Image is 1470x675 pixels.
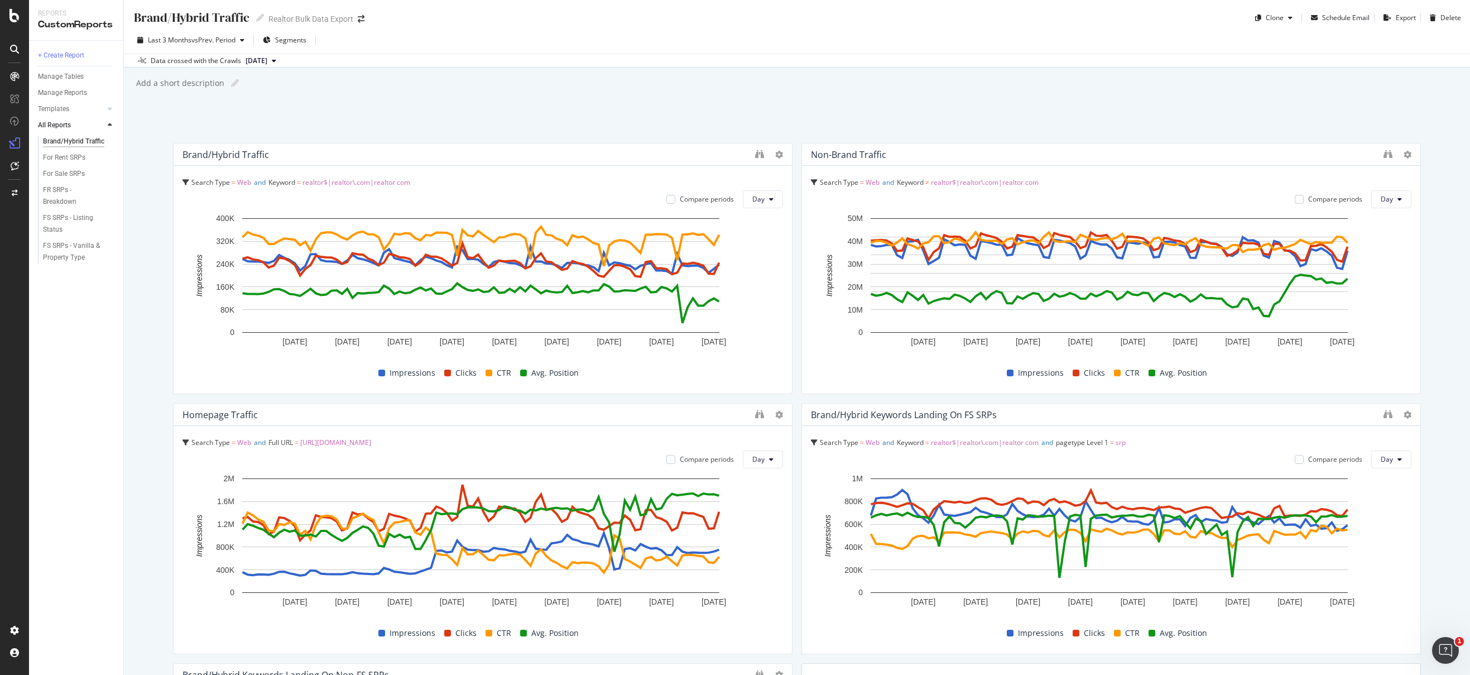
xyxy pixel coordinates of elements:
[390,626,435,640] span: Impressions
[531,366,579,380] span: Avg. Position
[455,366,477,380] span: Clicks
[844,497,863,506] text: 800K
[220,305,235,314] text: 80K
[133,9,249,26] div: Brand/Hybrid Traffic
[963,597,988,606] text: [DATE]
[246,56,267,66] span: 2025 Jan. 17th
[811,409,997,420] div: Brand/Hybrid keywords landing on FS SRPs
[1330,597,1354,606] text: [DATE]
[1173,597,1198,606] text: [DATE]
[1160,626,1207,640] span: Avg. Position
[931,178,1039,187] span: realtor$|realtor\.com|realtor com
[1068,597,1093,606] text: [DATE]
[702,337,726,346] text: [DATE]
[1016,337,1040,346] text: [DATE]
[811,213,1407,356] svg: A chart.
[1432,637,1459,664] iframe: Intercom live chat
[597,597,621,606] text: [DATE]
[1225,597,1250,606] text: [DATE]
[1381,194,1393,204] span: Day
[811,149,886,160] div: Non-Brand Traffic
[1041,438,1053,447] span: and
[256,14,264,22] i: Edit report name
[852,474,863,483] text: 1M
[148,35,191,45] span: Last 3 Months
[844,566,863,575] text: 200K
[1121,597,1145,606] text: [DATE]
[882,178,894,187] span: and
[43,240,108,264] div: FS SRPs - Vanilla & Property Type
[1068,337,1093,346] text: [DATE]
[860,178,864,187] span: =
[1018,626,1064,640] span: Impressions
[216,566,234,575] text: 400K
[820,178,858,187] span: Search Type
[848,237,863,246] text: 40M
[931,438,1039,447] span: realtor$|realtor\.com|realtor com
[866,178,880,187] span: Web
[335,597,359,606] text: [DATE]
[1330,337,1354,346] text: [DATE]
[1160,366,1207,380] span: Avg. Position
[43,184,116,208] a: FR SRPs - Breakdown
[1084,626,1105,640] span: Clicks
[811,473,1407,616] svg: A chart.
[1110,438,1114,447] span: =
[38,9,114,18] div: Reports
[1440,13,1461,22] div: Delete
[848,305,863,314] text: 10M
[1396,13,1416,22] div: Export
[38,50,116,61] a: + Create Report
[1173,337,1198,346] text: [DATE]
[497,366,511,380] span: CTR
[300,438,371,447] span: [URL][DOMAIN_NAME]
[848,283,863,291] text: 20M
[1251,9,1297,27] button: Clone
[358,15,364,23] div: arrow-right-arrow-left
[237,178,251,187] span: Web
[963,337,988,346] text: [DATE]
[649,597,674,606] text: [DATE]
[440,597,464,606] text: [DATE]
[752,194,765,204] span: Day
[191,438,230,447] span: Search Type
[43,136,116,147] a: Brand/Hybrid Traffic
[597,337,621,346] text: [DATE]
[1425,9,1461,27] button: Delete
[1383,410,1392,419] div: binoculars
[825,255,834,296] text: Impressions
[1116,438,1126,447] span: srp
[38,87,87,99] div: Manage Reports
[282,597,307,606] text: [DATE]
[1308,194,1362,204] div: Compare periods
[860,438,864,447] span: =
[1308,454,1362,464] div: Compare periods
[237,438,251,447] span: Web
[43,184,105,208] div: FR SRPs - Breakdown
[390,366,435,380] span: Impressions
[38,50,84,61] div: + Create Report
[1056,438,1108,447] span: pagetype Level 1
[531,626,579,640] span: Avg. Position
[241,54,281,68] button: [DATE]
[268,178,295,187] span: Keyword
[743,190,783,208] button: Day
[1371,451,1411,468] button: Day
[43,168,116,180] a: For Sale SRPs
[911,597,935,606] text: [DATE]
[133,31,249,49] button: Last 3 MonthsvsPrev. Period
[1016,597,1040,606] text: [DATE]
[1225,337,1250,346] text: [DATE]
[232,178,236,187] span: =
[182,473,779,616] div: A chart.
[387,337,412,346] text: [DATE]
[649,337,674,346] text: [DATE]
[38,87,116,99] a: Manage Reports
[217,497,234,506] text: 1.6M
[387,597,412,606] text: [DATE]
[897,178,924,187] span: Keyword
[823,515,832,557] text: Impressions
[195,255,204,296] text: Impressions
[216,543,234,552] text: 800K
